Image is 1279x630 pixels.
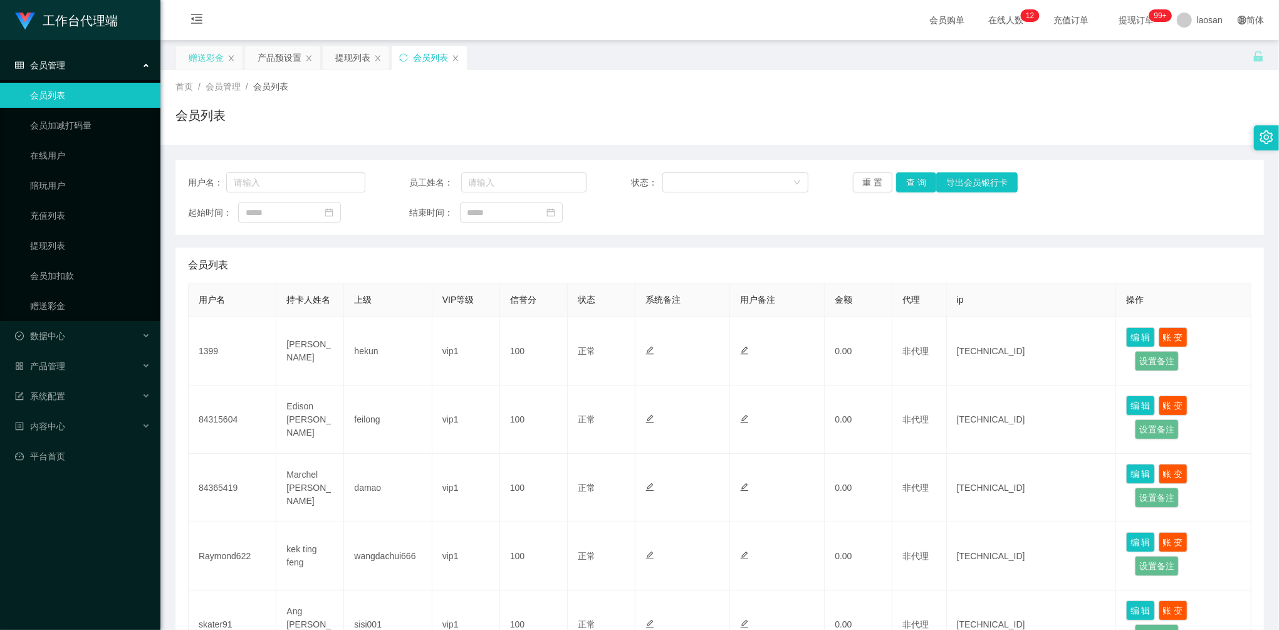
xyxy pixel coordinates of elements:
[305,55,313,62] i: 图标: close
[354,295,372,305] span: 上级
[902,295,920,305] span: 代理
[740,414,749,423] i: 图标: edit
[500,522,568,591] td: 100
[645,295,681,305] span: 系统备注
[1113,16,1161,24] span: 提现订单
[1026,9,1030,22] p: 1
[902,346,929,356] span: 非代理
[578,295,595,305] span: 状态
[325,208,333,217] i: 图标: calendar
[1260,130,1273,144] i: 图标: setting
[645,414,654,423] i: 图标: edit
[1159,532,1188,552] button: 账 变
[226,172,365,192] input: 请输入
[1126,295,1144,305] span: 操作
[15,422,24,431] i: 图标: profile
[1126,532,1155,552] button: 编 辑
[442,295,474,305] span: VIP等级
[896,172,936,192] button: 查 询
[198,81,201,92] span: /
[578,414,595,424] span: 正常
[1238,16,1246,24] i: 图标: global
[175,106,226,125] h1: 会员列表
[461,172,587,192] input: 请输入
[1126,327,1155,347] button: 编 辑
[1135,419,1179,439] button: 设置备注
[578,551,595,561] span: 正常
[645,619,654,628] i: 图标: edit
[30,293,150,318] a: 赠送彩金
[15,61,24,70] i: 图标: table
[30,173,150,198] a: 陪玩用户
[947,317,1116,386] td: [TECHNICAL_ID]
[30,233,150,258] a: 提现列表
[410,176,461,189] span: 员工姓名：
[199,295,225,305] span: 用户名
[983,16,1030,24] span: 在线人数
[30,83,150,108] a: 会员列表
[344,522,432,591] td: wangdachui666
[500,317,568,386] td: 100
[413,46,448,70] div: 会员列表
[947,522,1116,591] td: [TECHNICAL_ID]
[902,619,929,629] span: 非代理
[835,295,852,305] span: 金额
[1149,9,1172,22] sup: 1016
[740,295,775,305] span: 用户备注
[1253,51,1264,62] i: 图标: unlock
[1135,556,1179,576] button: 设置备注
[793,179,801,187] i: 图标: down
[1126,601,1155,621] button: 编 辑
[188,258,228,273] span: 会员列表
[1048,16,1095,24] span: 充值订单
[30,263,150,288] a: 会员加扣款
[30,113,150,138] a: 会员加减打码量
[15,13,35,30] img: logo.9652507e.png
[189,317,276,386] td: 1399
[410,206,460,219] span: 结束时间：
[510,295,536,305] span: 信誉分
[1135,488,1179,508] button: 设置备注
[1126,396,1155,416] button: 编 辑
[43,1,118,41] h1: 工作台代理端
[432,522,500,591] td: vip1
[15,421,65,431] span: 内容中心
[227,55,235,62] i: 图标: close
[15,361,65,371] span: 产品管理
[902,414,929,424] span: 非代理
[578,619,595,629] span: 正常
[188,206,238,219] span: 起始时间：
[1159,601,1188,621] button: 账 变
[957,295,964,305] span: ip
[740,619,749,628] i: 图标: edit
[15,60,65,70] span: 会员管理
[578,346,595,356] span: 正常
[15,15,118,25] a: 工作台代理端
[30,143,150,168] a: 在线用户
[936,172,1018,192] button: 导出会员银行卡
[335,46,370,70] div: 提现列表
[1030,9,1035,22] p: 2
[189,46,224,70] div: 赠送彩金
[578,483,595,493] span: 正常
[740,551,749,560] i: 图标: edit
[546,208,555,217] i: 图标: calendar
[902,551,929,561] span: 非代理
[276,454,344,522] td: Marchel [PERSON_NAME]
[189,522,276,591] td: Raymond622
[189,386,276,454] td: 84315604
[246,81,248,92] span: /
[15,392,24,401] i: 图标: form
[15,362,24,370] i: 图标: appstore-o
[825,386,892,454] td: 0.00
[500,386,568,454] td: 100
[15,332,24,340] i: 图标: check-circle-o
[344,386,432,454] td: feilong
[175,81,193,92] span: 首页
[15,391,65,401] span: 系统配置
[902,483,929,493] span: 非代理
[947,454,1116,522] td: [TECHNICAL_ID]
[825,317,892,386] td: 0.00
[500,454,568,522] td: 100
[1126,464,1155,484] button: 编 辑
